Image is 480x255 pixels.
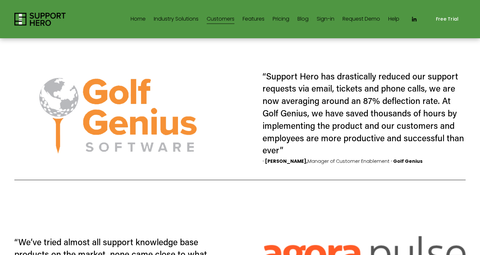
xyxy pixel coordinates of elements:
[207,14,234,25] a: Customers
[154,14,199,25] a: folder dropdown
[317,14,334,25] a: Sign-in
[263,158,423,164] p: - Manager of Customer Enablement -
[265,158,308,164] strong: [PERSON_NAME],
[393,158,423,164] strong: Golf Genius
[273,14,289,25] a: Pricing
[297,14,309,25] a: Blog
[131,14,146,25] a: Home
[411,16,417,23] a: LinkedIn
[388,14,399,25] a: Help
[263,70,466,156] h4: “Support Hero has drastically reduced our support requests via email, tickets and phone calls, we...
[14,13,66,26] img: Support Hero
[154,14,199,24] span: Industry Solutions
[429,11,466,27] a: Free Trial
[343,14,380,25] a: Request Demo
[243,14,264,25] a: Features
